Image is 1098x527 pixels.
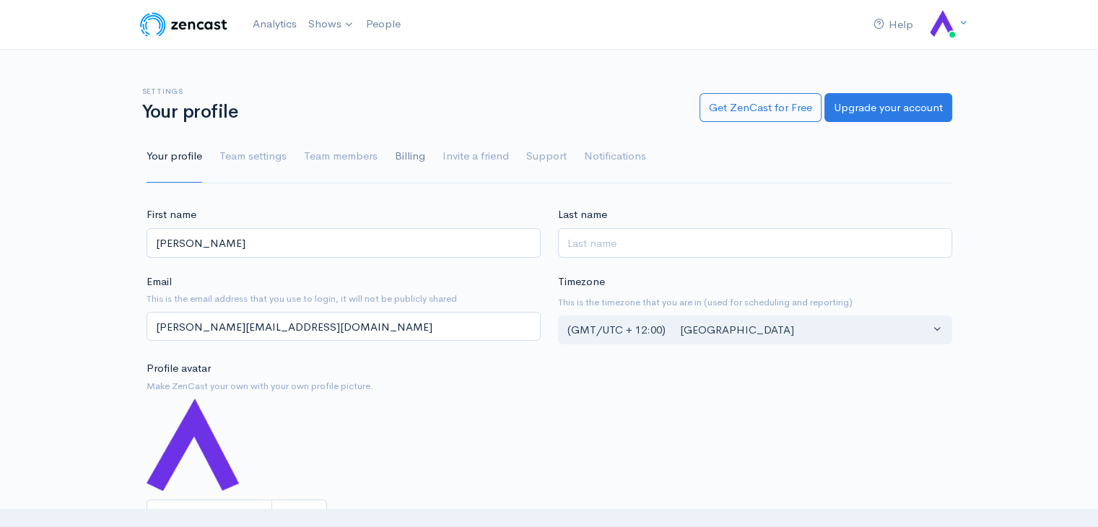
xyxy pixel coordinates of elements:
input: Last name [558,228,952,258]
a: Team members [304,131,378,183]
label: Timezone [558,274,605,290]
small: Make ZenCast your own with your own profile picture. [147,379,541,393]
a: Your profile [147,131,202,183]
img: ... [928,10,957,39]
a: Notifications [584,131,646,183]
a: Support [526,131,567,183]
input: name@example.com [147,312,541,341]
small: This is the timezone that you are in (used for scheduling and reporting) [558,295,952,310]
h6: Settings [142,87,682,95]
a: Get ZenCast for Free [700,93,822,123]
a: Help [868,9,919,40]
a: Upgrade your account [824,93,952,123]
img: ... [147,398,239,491]
img: ZenCast Logo [138,10,230,39]
label: First name [147,206,196,223]
a: Shows [302,9,360,40]
a: Billing [395,131,425,183]
a: Team settings [219,131,287,183]
label: Email [147,274,172,290]
small: This is the email address that you use to login, it will not be publicly shared [147,292,541,306]
div: (GMT/UTC + 12:00) [GEOGRAPHIC_DATA] [567,322,930,339]
h1: Your profile [142,102,682,123]
label: Profile avatar [147,360,211,377]
a: People [360,9,406,40]
a: Analytics [247,9,302,40]
button: (GMT/UTC + 12:00) Auckland [558,315,952,345]
a: Invite a friend [443,131,509,183]
input: First name [147,228,541,258]
label: Last name [558,206,607,223]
